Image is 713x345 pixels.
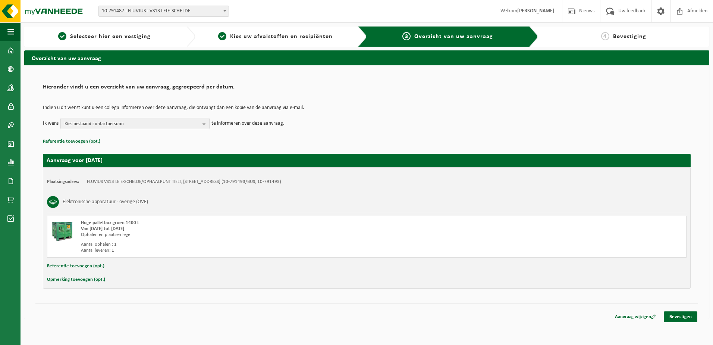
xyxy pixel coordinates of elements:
[43,84,691,94] h2: Hieronder vindt u een overzicht van uw aanvraag, gegroepeerd per datum.
[24,50,709,65] h2: Overzicht van uw aanvraag
[81,220,139,225] span: Hoge palletbox groen 1400 L
[63,196,148,208] h3: Elektronische apparatuur - overige (OVE)
[230,34,333,40] span: Kies uw afvalstoffen en recipiënten
[70,34,151,40] span: Selecteer hier een vestiging
[43,105,691,111] p: Indien u dit wenst kunt u een collega informeren over deze aanvraag, die ontvangt dan een kopie v...
[613,34,646,40] span: Bevestiging
[58,32,66,40] span: 1
[43,137,100,146] button: Referentie toevoegen (opt.)
[65,118,200,130] span: Kies bestaand contactpersoon
[43,118,59,129] p: Ik wens
[60,118,210,129] button: Kies bestaand contactpersoon
[211,118,285,129] p: te informeren over deze aanvraag.
[601,32,609,40] span: 4
[47,275,105,285] button: Opmerking toevoegen (opt.)
[414,34,493,40] span: Overzicht van uw aanvraag
[609,311,662,322] a: Aanvraag wijzigen
[99,6,229,16] span: 10-791487 - FLUVIUS - VS13 LEIE-SCHELDE
[199,32,352,41] a: 2Kies uw afvalstoffen en recipiënten
[517,8,555,14] strong: [PERSON_NAME]
[87,179,281,185] td: FLUVIUS VS13 LEIE-SCHELDE/OPHAALPUNT TIELT, [STREET_ADDRESS] (10-791493/BUS, 10-791493)
[81,232,397,238] div: Ophalen en plaatsen lege
[218,32,226,40] span: 2
[664,311,697,322] a: Bevestigen
[47,158,103,164] strong: Aanvraag voor [DATE]
[47,261,104,271] button: Referentie toevoegen (opt.)
[98,6,229,17] span: 10-791487 - FLUVIUS - VS13 LEIE-SCHELDE
[81,226,124,231] strong: Van [DATE] tot [DATE]
[402,32,411,40] span: 3
[81,248,397,254] div: Aantal leveren: 1
[47,179,79,184] strong: Plaatsingsadres:
[81,242,397,248] div: Aantal ophalen : 1
[28,32,180,41] a: 1Selecteer hier een vestiging
[51,220,73,242] img: PB-HB-1400-HPE-GN-01.png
